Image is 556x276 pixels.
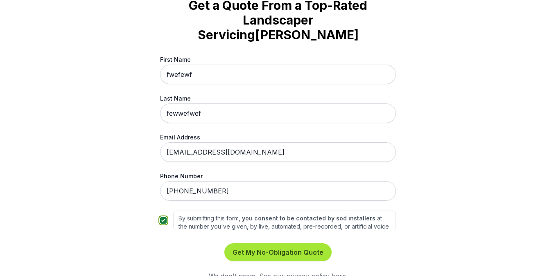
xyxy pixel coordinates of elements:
strong: you consent to be contacted by sod installers [242,215,375,222]
input: 555-555-5555 [160,181,396,201]
input: me@gmail.com [160,142,396,162]
label: First Name [160,55,396,64]
input: First Name [160,65,396,84]
button: Get My No-Obligation Quote [224,243,332,261]
label: Last Name [160,94,396,103]
input: Last Name [160,103,396,123]
label: Email Address [160,133,396,141]
label: By submitting this form, at the number you've given, by live, automated, pre-recorded, or artific... [173,211,396,230]
label: Phone Number [160,172,396,180]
